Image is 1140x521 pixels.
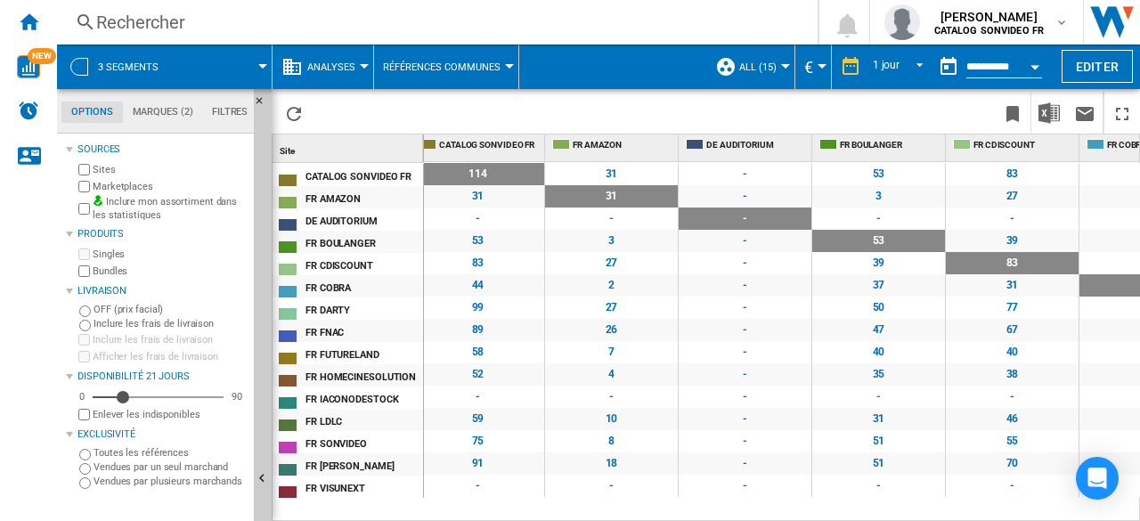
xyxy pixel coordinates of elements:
[411,452,544,475] div: 91
[281,45,364,89] div: Analyses
[305,388,422,407] div: FR IACONODESTOCK
[995,92,1030,134] button: Créer un favoris
[78,265,90,277] input: Bundles
[870,53,931,82] md-select: REPORTS.WIZARD.STEPS.REPORT.STEPS.REPORT_OPTIONS.PERIOD: 1 jour
[545,363,678,386] div: 4
[305,433,422,452] div: FR SONVIDEO
[202,102,257,123] md-tab-item: Filtres
[679,163,811,185] div: -
[679,319,811,341] div: -
[415,134,544,157] div: CATALOG SONVIDEO FR
[812,452,945,475] div: 51
[93,333,247,346] label: Inclure les frais de livraison
[679,430,811,452] div: -
[946,319,1079,341] div: 67
[305,411,422,429] div: FR LDLC
[78,164,90,175] input: Sites
[812,208,945,230] div: -
[679,386,811,408] div: -
[61,102,123,123] md-tab-item: Options
[411,252,544,274] div: 83
[305,322,422,340] div: FR FNAC
[812,386,945,408] div: -
[812,185,945,208] div: 3
[715,45,786,89] div: ALL (15)
[411,408,544,430] div: 59
[77,142,247,157] div: Sources
[254,89,275,121] button: Masquer
[411,319,544,341] div: 89
[946,363,1079,386] div: 38
[1019,48,1051,80] button: Open calendar
[946,452,1079,475] div: 70
[93,248,247,261] label: Singles
[383,45,509,89] div: Références Communes
[545,297,678,319] div: 27
[411,185,544,208] div: 31
[804,45,822,89] div: €
[946,230,1079,252] div: 39
[79,477,91,489] input: Vendues par plusieurs marchands
[545,452,678,475] div: 18
[545,319,678,341] div: 26
[93,195,247,223] label: Inclure mon assortiment dans les statistiques
[305,166,422,184] div: CATALOG SONVIDEO FR
[276,92,312,134] button: Recharger
[78,351,90,362] input: Afficher les frais de livraison
[545,386,678,408] div: -
[411,430,544,452] div: 75
[934,25,1045,37] b: CATALOG SONVIDEO FR
[946,185,1079,208] div: 27
[816,134,945,157] div: FR BOULANGER
[946,475,1079,497] div: -
[873,59,900,71] div: 1 jour
[305,344,422,362] div: FR FUTURELAND
[77,427,247,442] div: Exclusivité
[305,477,422,496] div: FR VISUNEXT
[679,185,811,208] div: -
[682,134,811,157] div: DE AUDITORIUM
[545,274,678,297] div: 2
[812,341,945,363] div: 40
[411,363,544,386] div: 52
[305,210,422,229] div: DE AUDITORIUM
[1076,457,1119,500] div: Open Intercom Messenger
[276,134,423,162] div: Sort None
[679,452,811,475] div: -
[411,230,544,252] div: 53
[307,45,364,89] button: Analyses
[17,55,40,78] img: wise-card.svg
[411,341,544,363] div: 58
[227,390,247,403] div: 90
[439,139,541,145] span: CATALOG SONVIDEO FR
[545,430,678,452] div: 8
[93,350,247,363] label: Afficher les frais de livraison
[679,297,811,319] div: -
[545,163,678,185] div: 31
[549,134,678,157] div: FR AMAZON
[1067,92,1103,134] button: Envoyer ce rapport par email
[77,370,247,384] div: Disponibilité 21 Jours
[94,460,247,474] label: Vendues par un seul marchand
[812,408,945,430] div: 31
[946,252,1079,274] div: 83
[411,386,544,408] div: -
[93,195,103,206] img: mysite-bg-18x18.png
[545,230,678,252] div: 3
[93,163,247,176] label: Sites
[276,134,423,162] div: Site Sort None
[1104,92,1140,134] button: Plein écran
[679,274,811,297] div: -
[94,303,247,316] label: OFF (prix facial)
[305,188,422,207] div: FR AMAZON
[679,475,811,497] div: -
[812,274,945,297] div: 37
[94,446,247,460] label: Toutes les références
[78,181,90,192] input: Marketplaces
[79,305,91,317] input: OFF (prix facial)
[28,48,56,64] span: NEW
[18,100,39,121] img: alerts-logo.svg
[305,299,422,318] div: FR DARTY
[884,4,920,40] img: profile.jpg
[93,388,224,406] md-slider: Disponibilité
